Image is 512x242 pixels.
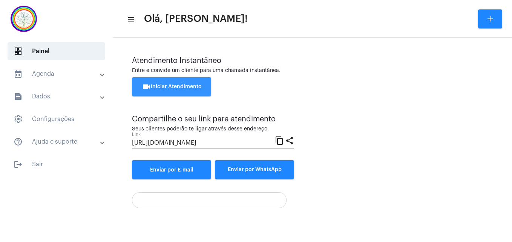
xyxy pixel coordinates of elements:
[285,136,294,145] mat-icon: share
[486,14,495,23] mat-icon: add
[8,110,105,128] span: Configurações
[215,160,294,179] button: Enviar por WhatsApp
[127,15,134,24] mat-icon: sidenav icon
[228,167,282,172] span: Enviar por WhatsApp
[14,92,23,101] mat-icon: sidenav icon
[150,167,193,173] span: Enviar por E-mail
[14,137,101,146] mat-panel-title: Ajuda e suporte
[14,69,101,78] mat-panel-title: Agenda
[14,115,23,124] span: sidenav icon
[132,160,211,179] a: Enviar por E-mail
[132,115,294,123] div: Compartilhe o seu link para atendimento
[8,42,105,60] span: Painel
[275,136,284,145] mat-icon: content_copy
[6,4,41,34] img: c337f8d0-2252-6d55-8527-ab50248c0d14.png
[5,87,113,106] mat-expansion-panel-header: sidenav iconDados
[132,68,493,74] div: Entre e convide um cliente para uma chamada instantânea.
[144,13,248,25] span: Olá, [PERSON_NAME]!
[5,133,113,151] mat-expansion-panel-header: sidenav iconAjuda e suporte
[132,57,493,65] div: Atendimento Instantâneo
[5,65,113,83] mat-expansion-panel-header: sidenav iconAgenda
[14,160,23,169] mat-icon: sidenav icon
[8,155,105,173] span: Sair
[14,92,101,101] mat-panel-title: Dados
[14,137,23,146] mat-icon: sidenav icon
[132,77,211,96] button: Iniciar Atendimento
[14,69,23,78] mat-icon: sidenav icon
[132,126,294,132] div: Seus clientes poderão te ligar através desse endereço.
[14,47,23,56] span: sidenav icon
[142,84,202,89] span: Iniciar Atendimento
[142,82,151,91] mat-icon: videocam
